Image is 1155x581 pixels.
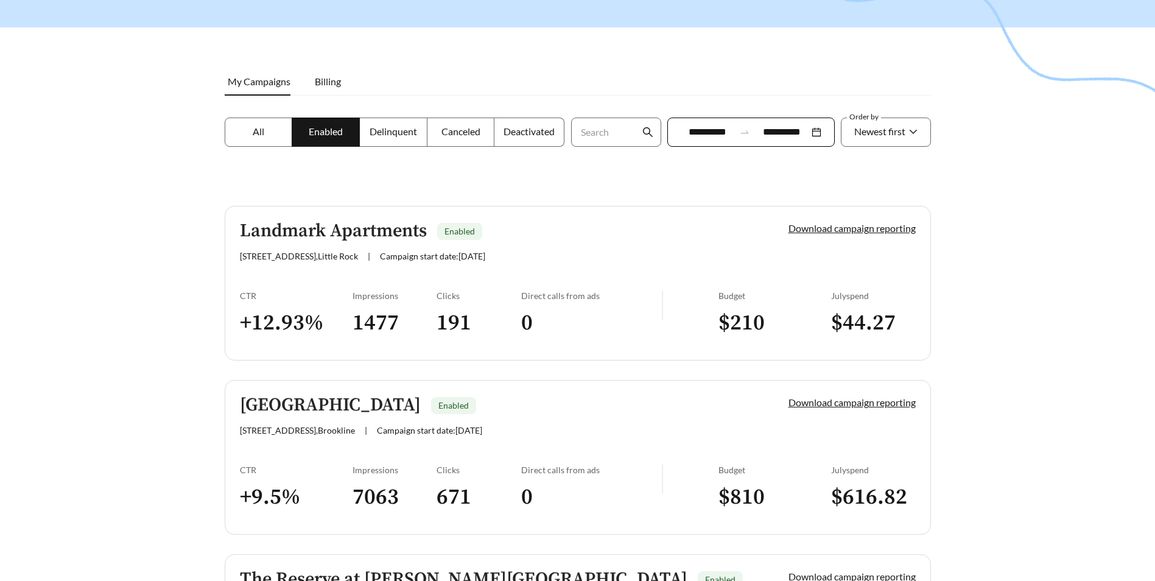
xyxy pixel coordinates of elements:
div: CTR [240,290,353,301]
span: to [739,127,750,138]
span: Billing [315,76,341,87]
span: Campaign start date: [DATE] [380,251,485,261]
div: Budget [718,290,831,301]
span: search [642,127,653,138]
div: Direct calls from ads [521,465,662,475]
span: [STREET_ADDRESS] , Brookline [240,425,355,435]
div: Direct calls from ads [521,290,662,301]
div: Impressions [353,465,437,475]
span: Newest first [854,125,905,137]
span: Campaign start date: [DATE] [377,425,482,435]
div: July spend [831,465,916,475]
h3: 7063 [353,484,437,511]
div: Budget [718,465,831,475]
span: Canceled [441,125,480,137]
div: Clicks [437,465,521,475]
div: CTR [240,465,353,475]
a: Download campaign reporting [788,222,916,234]
h5: [GEOGRAPHIC_DATA] [240,395,421,415]
div: July spend [831,290,916,301]
span: | [368,251,370,261]
h3: 0 [521,484,662,511]
div: Clicks [437,290,521,301]
h3: + 12.93 % [240,309,353,337]
span: | [365,425,367,435]
h3: $ 616.82 [831,484,916,511]
span: Enabled [438,400,469,410]
span: Delinquent [370,125,417,137]
h3: 0 [521,309,662,337]
h3: + 9.5 % [240,484,353,511]
h3: $ 44.27 [831,309,916,337]
span: My Campaigns [228,76,290,87]
a: [GEOGRAPHIC_DATA]Enabled[STREET_ADDRESS],Brookline|Campaign start date:[DATE]Download campaign re... [225,380,931,535]
a: Download campaign reporting [788,396,916,408]
h3: 191 [437,309,521,337]
img: line [662,465,663,494]
h5: Landmark Apartments [240,221,427,241]
span: Enabled [444,226,475,236]
h3: $ 210 [718,309,831,337]
h3: 1477 [353,309,437,337]
div: Impressions [353,290,437,301]
img: line [662,290,663,320]
span: Enabled [309,125,343,137]
span: All [253,125,264,137]
span: Deactivated [504,125,555,137]
h3: $ 810 [718,484,831,511]
a: Landmark ApartmentsEnabled[STREET_ADDRESS],Little Rock|Campaign start date:[DATE]Download campaig... [225,206,931,361]
span: swap-right [739,127,750,138]
span: [STREET_ADDRESS] , Little Rock [240,251,358,261]
h3: 671 [437,484,521,511]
